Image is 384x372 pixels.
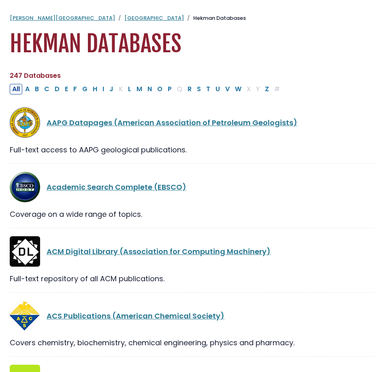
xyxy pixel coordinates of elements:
[47,118,297,128] a: AAPG Datapages (American Association of Petroleum Geologists)
[90,84,100,94] button: Filter Results H
[100,84,107,94] button: Filter Results I
[42,84,52,94] button: Filter Results C
[194,84,203,94] button: Filter Results S
[52,84,62,94] button: Filter Results D
[62,84,70,94] button: Filter Results E
[124,14,184,22] a: [GEOGRAPHIC_DATA]
[184,14,246,22] li: Hekman Databases
[47,311,224,321] a: ACS Publications (American Chemical Society)
[126,84,134,94] button: Filter Results L
[71,84,79,94] button: Filter Results F
[107,84,116,94] button: Filter Results J
[10,209,374,220] div: Coverage on a wide range of topics.
[233,84,244,94] button: Filter Results W
[10,273,374,284] div: Full-text repository of all ACM publications.
[10,71,61,80] span: 247 Databases
[80,84,90,94] button: Filter Results G
[10,14,374,22] nav: breadcrumb
[10,14,115,22] a: [PERSON_NAME][GEOGRAPHIC_DATA]
[262,84,271,94] button: Filter Results Z
[10,84,22,94] button: All
[155,84,165,94] button: Filter Results O
[10,83,283,94] div: Alpha-list to filter by first letter of database name
[10,144,374,155] div: Full-text access to AAPG geological publications.
[204,84,213,94] button: Filter Results T
[145,84,154,94] button: Filter Results N
[223,84,232,94] button: Filter Results V
[32,84,41,94] button: Filter Results B
[47,246,271,257] a: ACM Digital Library (Association for Computing Machinery)
[23,84,32,94] button: Filter Results A
[47,182,186,192] a: Academic Search Complete (EBSCO)
[10,30,374,58] h1: Hekman Databases
[165,84,174,94] button: Filter Results P
[134,84,145,94] button: Filter Results M
[213,84,222,94] button: Filter Results U
[10,337,374,348] div: Covers chemistry, biochemistry, chemical engineering, physics and pharmacy.
[185,84,194,94] button: Filter Results R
